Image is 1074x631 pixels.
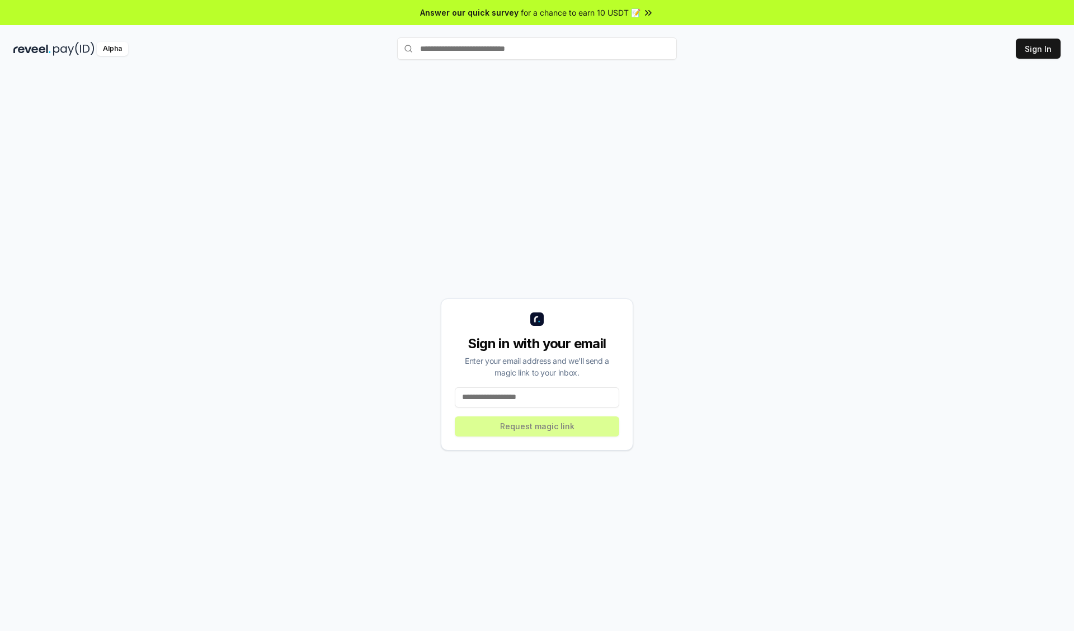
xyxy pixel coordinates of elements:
span: Answer our quick survey [420,7,519,18]
div: Alpha [97,42,128,56]
div: Enter your email address and we’ll send a magic link to your inbox. [455,355,619,378]
span: for a chance to earn 10 USDT 📝 [521,7,640,18]
div: Sign in with your email [455,335,619,353]
img: logo_small [530,312,544,326]
img: pay_id [53,42,95,56]
img: reveel_dark [13,42,51,56]
button: Sign In [1016,39,1061,59]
